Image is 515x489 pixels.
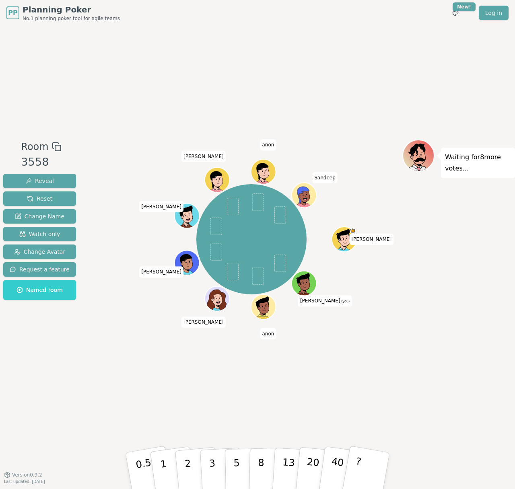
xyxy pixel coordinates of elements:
span: Last updated: [DATE] [4,479,45,484]
button: Named room [3,280,76,300]
span: Named room [16,286,63,294]
button: Click to change your avatar [293,271,316,295]
span: Click to change your name [260,139,276,150]
a: Log in [479,6,509,20]
div: New! [453,2,476,11]
span: No.1 planning poker tool for agile teams [23,15,120,22]
span: Rob is the host [350,228,356,234]
span: Click to change your name [139,266,183,277]
button: Watch only [3,227,76,241]
button: Reveal [3,174,76,188]
span: Change Avatar [14,248,66,256]
span: Request a feature [10,265,70,273]
span: Click to change your name [181,316,226,328]
span: Change Name [15,212,64,220]
span: Click to change your name [298,295,352,306]
span: Click to change your name [139,201,183,212]
span: Reveal [25,177,54,185]
span: Click to change your name [260,328,276,339]
span: Click to change your name [181,150,226,162]
button: New! [448,6,463,20]
button: Change Avatar [3,244,76,259]
p: Waiting for 8 more votes... [445,152,511,174]
button: Request a feature [3,262,76,277]
span: (you) [340,300,350,303]
span: PP [8,8,17,18]
span: Watch only [19,230,60,238]
a: PPPlanning PokerNo.1 planning poker tool for agile teams [6,4,120,22]
span: Planning Poker [23,4,120,15]
span: Reset [27,195,52,203]
div: 3558 [21,154,61,171]
span: Click to change your name [349,234,393,245]
button: Change Name [3,209,76,224]
span: Click to change your name [312,172,338,183]
button: Version0.9.2 [4,472,42,478]
button: Reset [3,191,76,206]
span: Room [21,140,48,154]
span: Version 0.9.2 [12,472,42,478]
